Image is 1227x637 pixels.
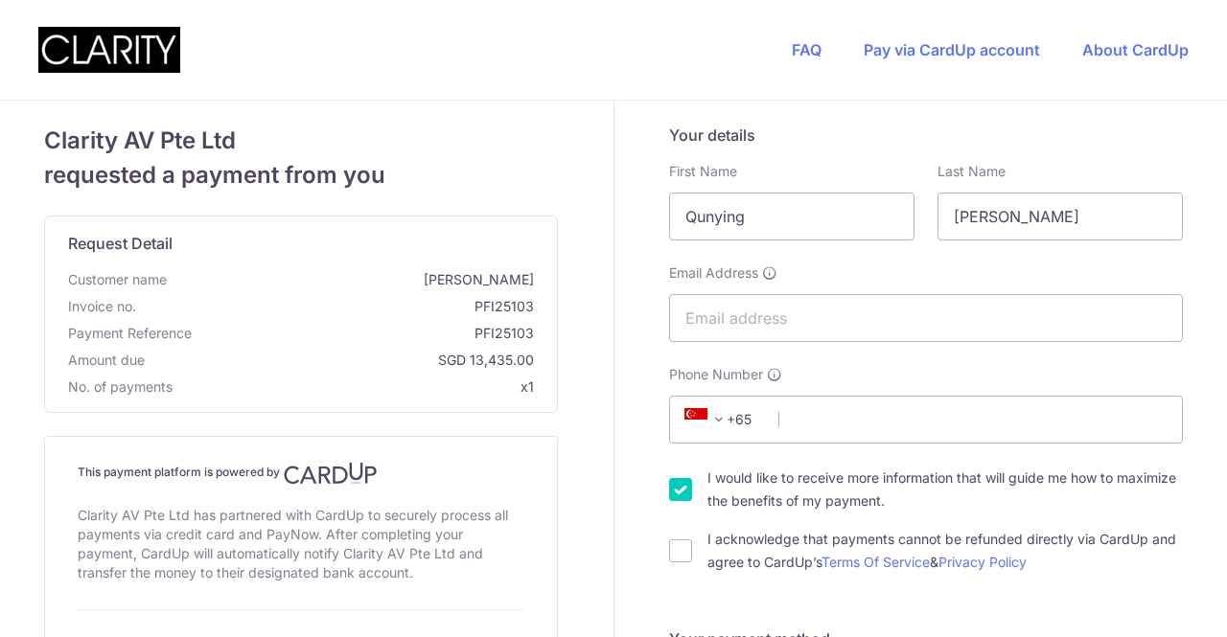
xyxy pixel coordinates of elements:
label: I would like to receive more information that will guide me how to maximize the benefits of my pa... [707,466,1183,512]
span: x1 [521,378,534,395]
input: Last name [938,193,1183,240]
img: CardUp [284,462,378,485]
span: translation missing: en.payment_reference [68,325,192,341]
span: requested a payment from you [44,158,558,193]
a: Terms Of Service [822,554,930,570]
span: Invoice no. [68,297,136,316]
span: Amount due [68,351,145,370]
a: FAQ [792,40,822,59]
iframe: Opens a widget where you can find more information [1104,580,1208,627]
span: SGD 13,435.00 [152,351,534,370]
span: Customer name [68,270,167,289]
span: No. of payments [68,377,173,397]
span: +65 [684,408,730,431]
label: I acknowledge that payments cannot be refunded directly via CardUp and agree to CardUp’s & [707,528,1183,574]
h5: Your details [669,124,1183,147]
a: About CardUp [1082,40,1189,59]
span: +65 [679,408,765,431]
span: PFI25103 [199,324,534,343]
span: Phone Number [669,365,763,384]
span: Email Address [669,263,758,283]
input: Email address [669,294,1183,342]
label: First Name [669,162,737,181]
a: Pay via CardUp account [864,40,1040,59]
span: translation missing: en.request_detail [68,234,173,253]
label: Last Name [938,162,1006,181]
a: Privacy Policy [938,554,1027,570]
input: First name [669,193,914,240]
span: [PERSON_NAME] [174,270,534,289]
div: Clarity AV Pte Ltd has partnered with CardUp to securely process all payments via credit card and... [78,502,524,586]
span: PFI25103 [144,297,534,316]
h4: This payment platform is powered by [78,462,524,485]
span: Clarity AV Pte Ltd [44,124,558,158]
